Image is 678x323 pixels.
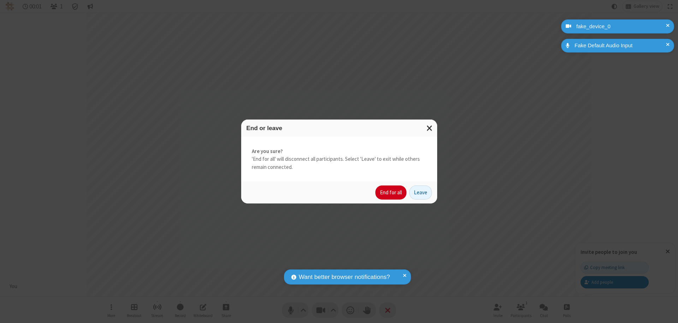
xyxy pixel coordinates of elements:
[252,147,427,156] strong: Are you sure?
[241,137,437,182] div: 'End for all' will disconnect all participants. Select 'Leave' to exit while others remain connec...
[572,42,669,50] div: Fake Default Audio Input
[375,185,406,200] button: End for all
[246,125,432,132] h3: End or leave
[422,120,437,137] button: Close modal
[299,273,390,282] span: Want better browser notifications?
[409,185,432,200] button: Leave
[574,23,669,31] div: fake_device_0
